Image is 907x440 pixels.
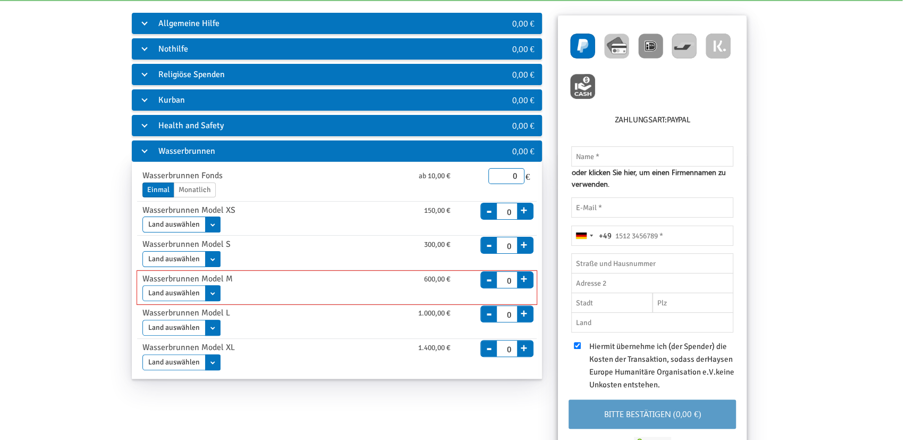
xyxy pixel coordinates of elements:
span: € [524,168,531,184]
button: - [481,196,497,211]
span: Hiermit übernehme ich (der Spender) die Kosten der Transaktion, sodass der keine Unkosten entstehen. [589,342,734,389]
img: CardCollection [604,34,629,59]
button: + [517,339,530,354]
div: Allgemeine Hilfe [132,13,474,34]
input: Adresse 2 [571,273,733,293]
button: - [481,265,497,280]
span: 150,00 € [424,205,451,217]
div: Wasserbrunnen Model L [134,306,353,320]
button: - [481,230,497,245]
input: Straße und Hausnummer [571,253,733,273]
input: Name * [571,146,733,167]
input: Stadt [571,293,652,313]
div: Wasserbrunnen [132,140,474,162]
button: + [517,304,530,319]
div: Health and Safety [132,115,474,136]
span: 0,00 € [512,120,534,131]
div: Wasserbrunnen Model XL [134,341,353,354]
div: Wasserbrunnen Model XS [134,204,353,217]
span: 0,00 € [512,18,534,29]
img: S_PT_klarna [706,34,731,59]
img: Cash [570,74,595,99]
button: + [517,270,530,285]
span: oder klicken Sie hier, um einen Firmennamen zu verwenden. [571,167,733,189]
span: 1.000,00 € [418,308,451,319]
div: Kurban [132,89,474,111]
div: +49 [598,230,611,242]
div: Wasserbrunnen Model M [134,272,353,286]
div: Religiöse Spenden [132,64,474,85]
input: E-Mail * [571,197,733,218]
button: + [517,236,530,251]
span: ab 10,00 € [419,170,451,182]
img: Bancontact [672,34,697,59]
span: 300,00 € [424,239,451,251]
button: Bitte bestätigen (0,00 €) [569,400,736,429]
h6: Zahlungsart: [569,114,736,130]
button: Selected country [572,226,611,245]
label: Einmal [142,182,174,197]
button: - [481,299,497,314]
img: Ideal [638,34,663,59]
span: 1.400,00 € [418,342,451,354]
button: - [481,334,497,348]
div: Nothilfe [132,38,474,60]
div: Wasserbrunnen Fonds [134,169,353,182]
span: 0,00 € [512,145,534,156]
input: Plz [652,293,734,313]
img: PayPal [570,34,595,59]
label: Monatlich [174,182,216,197]
label: PayPal [667,114,691,126]
span: 600,00 € [424,273,451,285]
span: 0,00 € [512,43,534,54]
input: 1512 3456789 * [571,226,733,246]
input: Land [571,312,733,333]
div: Wasserbrunnen Model S [134,238,353,251]
span: 0,00 € [512,94,534,105]
button: + [517,201,530,216]
span: 0,00 € [512,69,534,80]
